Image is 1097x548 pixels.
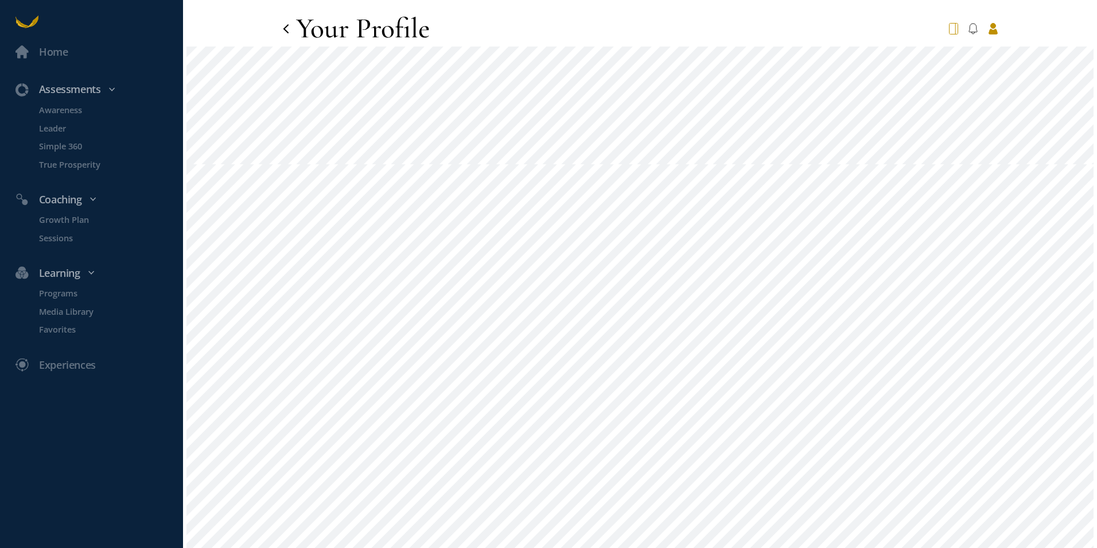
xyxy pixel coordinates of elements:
div: Your Profile [296,10,430,47]
p: Awareness [39,103,181,117]
a: Awareness [24,103,183,117]
a: Growth Plan [24,213,183,226]
div: Experiences [39,357,96,373]
p: Sessions [39,231,181,244]
a: Sessions [24,231,183,244]
a: Leader [24,121,183,134]
div: Learning [8,265,188,281]
a: Favorites [24,323,183,336]
p: Media Library [39,305,181,318]
a: True Prosperity [24,157,183,171]
p: Leader [39,121,181,134]
a: Programs [24,287,183,300]
div: Home [39,44,68,60]
a: Simple 360 [24,140,183,153]
div: Coaching [8,191,188,208]
a: Media Library [24,305,183,318]
p: Simple 360 [39,140,181,153]
p: Favorites [39,323,181,336]
div: Assessments [8,81,188,98]
p: Programs [39,287,181,300]
p: True Prosperity [39,157,181,171]
p: Growth Plan [39,213,181,226]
